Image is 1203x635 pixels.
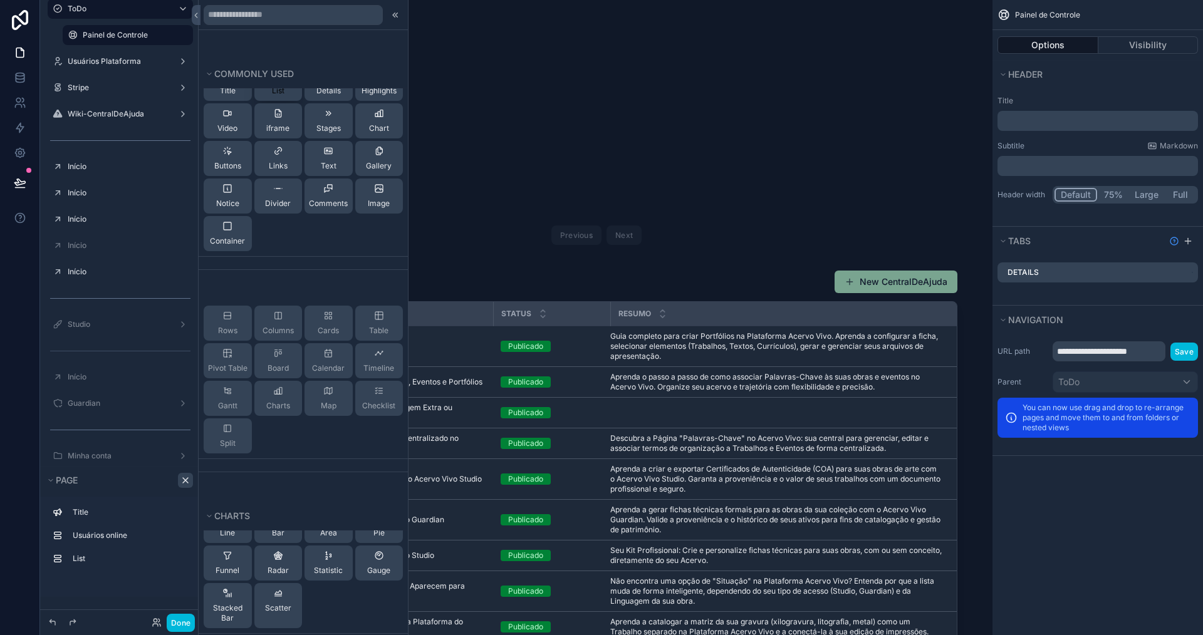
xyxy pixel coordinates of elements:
[1129,188,1164,202] button: Large
[68,451,168,461] label: Minha conta
[208,363,247,373] span: Pivot Table
[1147,141,1198,151] a: Markdown
[216,199,239,209] span: Notice
[1008,267,1039,277] label: Details
[1170,343,1198,361] button: Save
[268,363,289,373] span: Board
[997,190,1048,200] label: Header width
[272,528,284,538] span: Bar
[265,199,291,209] span: Divider
[272,86,284,96] span: List
[218,326,237,336] span: Rows
[218,401,237,411] span: Gantt
[220,528,235,538] span: Line
[254,141,303,176] button: Links
[216,565,239,576] span: Funnel
[305,343,353,378] button: Calendar
[997,156,1198,176] div: scrollable content
[204,583,252,628] button: Stacked Bar
[355,141,404,176] button: Gallery
[204,103,252,138] button: Video
[204,141,252,176] button: Buttons
[369,326,388,336] span: Table
[204,343,252,378] button: Pivot Table
[210,236,245,246] span: Container
[73,554,183,564] label: List
[355,545,404,581] button: Gauge
[268,565,289,576] span: Radar
[997,377,1048,387] label: Parent
[68,83,168,93] label: Stripe
[68,188,185,198] label: Início
[997,346,1048,356] label: URL path
[167,614,195,632] button: Done
[254,103,303,138] button: iframe
[997,232,1164,250] button: Tabs
[68,4,168,14] label: ToDo
[997,96,1198,106] label: Title
[368,199,390,209] span: Image
[1008,69,1043,80] span: Header
[204,178,252,214] button: Notice
[501,309,531,319] span: Status
[263,326,294,336] span: Columns
[1053,371,1198,393] button: ToDo
[204,418,252,453] button: Split
[321,401,336,411] span: Map
[204,381,252,416] button: Gantt
[997,111,1198,131] div: scrollable content
[204,507,395,525] button: Charts
[305,381,353,416] button: Map
[320,528,337,538] span: Area
[355,381,404,416] button: Checklist
[68,319,168,329] label: Studio
[68,214,185,224] label: Início
[367,565,390,576] span: Gauge
[366,161,392,171] span: Gallery
[373,528,385,538] span: Pie
[997,141,1024,151] label: Subtitle
[254,545,303,581] button: Radar
[68,56,168,66] label: Usuários Plataforma
[73,530,183,540] label: Usuários online
[214,68,294,79] span: Commonly used
[204,65,395,83] button: Commonly used
[1164,188,1196,202] button: Full
[1023,403,1190,433] p: You can now use drag and drop to re-arrange pages and move them to and from folders or nested views
[220,438,236,448] span: Split
[254,306,303,341] button: Columns
[1169,236,1179,246] svg: Show help information
[316,123,341,133] span: Stages
[209,603,247,623] span: Stacked Bar
[68,109,168,119] label: Wiki-CentralDeAjuda
[309,199,348,209] span: Comments
[40,497,200,581] div: scrollable content
[204,216,252,251] button: Container
[204,545,252,581] button: Funnel
[355,178,404,214] button: Image
[1160,141,1198,151] span: Markdown
[363,363,394,373] span: Timeline
[997,311,1190,329] button: Navigation
[73,507,183,517] label: Title
[214,510,250,521] span: Charts
[254,343,303,378] button: Board
[997,36,1098,54] button: Options
[56,475,78,485] span: Page
[314,565,343,576] span: Statistic
[68,267,185,277] a: Início
[369,123,389,133] span: Chart
[305,545,353,581] button: Statistic
[254,178,303,214] button: Divider
[305,103,353,138] button: Stages
[214,161,241,171] span: Buttons
[45,472,173,489] button: Page
[68,240,185,250] label: Início
[254,381,303,416] button: Charts
[204,305,395,323] button: Tables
